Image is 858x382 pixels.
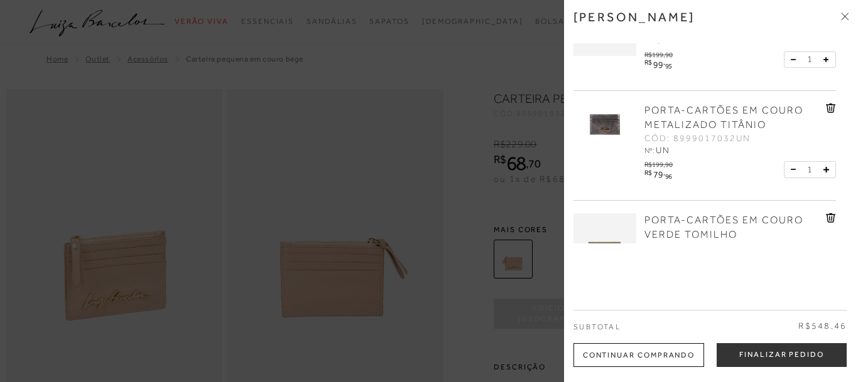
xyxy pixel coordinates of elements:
[644,146,654,155] span: Nº:
[665,172,672,180] span: 96
[644,242,751,255] span: CÓD: 8999017053UN
[644,48,674,58] div: R$199,90
[663,169,672,176] i: ,
[644,36,654,45] span: Nº:
[644,59,651,66] i: R$
[644,105,803,130] span: PORTA-CARTÕES EM COURO METALIZADO TITÂNIO
[573,343,704,367] div: Continuar Comprando
[644,213,823,242] a: PORTA-CARTÕES EM COURO VERDE TOMILHO
[573,322,621,331] span: Subtotal
[807,53,812,66] span: 1
[644,132,751,145] span: CÓD: 8999017032UN
[573,103,636,166] img: PORTA-CARTÕES EM COURO METALIZADO TITÂNIO
[665,62,672,70] span: 95
[717,343,847,367] button: Finalizar Pedido
[798,320,847,332] span: R$548,46
[644,215,803,240] span: PORTA-CARTÕES EM COURO VERDE TOMILHO
[807,163,812,176] span: 1
[573,213,636,276] img: PORTA-CARTÕES EM COURO VERDE TOMILHO
[573,9,695,24] h3: [PERSON_NAME]
[644,169,651,176] i: R$
[644,157,674,168] div: R$199,90
[653,169,663,179] span: 79
[653,60,663,70] span: 99
[644,103,823,132] a: PORTA-CARTÕES EM COURO METALIZADO TITÂNIO
[656,35,670,45] span: UN
[663,59,672,66] i: ,
[656,145,670,155] span: UN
